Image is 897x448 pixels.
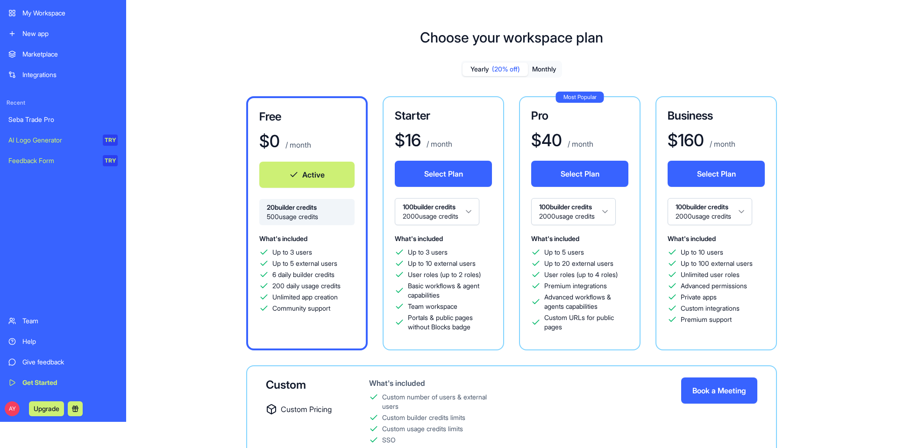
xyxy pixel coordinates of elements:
[544,259,613,268] span: Up to 20 external users
[272,270,335,279] span: 6 daily builder credits
[22,357,118,367] div: Give feedback
[22,29,118,38] div: New app
[408,248,448,257] span: Up to 3 users
[528,63,561,76] button: Monthly
[420,29,603,46] h1: Choose your workspace plan
[382,392,499,411] div: Custom number of users & external users
[5,401,20,416] span: AY
[668,131,704,149] h1: $ 160
[531,108,628,123] h3: Pro
[681,377,757,404] button: Book a Meeting
[395,131,421,149] h1: $ 16
[492,64,520,74] span: (20% off)
[3,4,123,22] a: My Workspace
[272,248,312,257] span: Up to 3 users
[544,292,628,311] span: Advanced workflows & agents capabilities
[266,377,339,392] div: Custom
[22,378,118,387] div: Get Started
[3,131,123,149] a: AI Logo GeneratorTRY
[29,404,64,413] a: Upgrade
[395,108,492,123] h3: Starter
[267,212,347,221] span: 500 usage credits
[556,92,604,103] div: Most Popular
[22,70,118,79] div: Integrations
[531,161,628,187] button: Select Plan
[3,65,123,84] a: Integrations
[259,109,355,124] h3: Free
[708,138,735,149] p: / month
[272,292,338,302] span: Unlimited app creation
[668,161,765,187] button: Select Plan
[259,162,355,188] button: Active
[382,413,465,422] div: Custom builder credits limits
[531,131,562,149] h1: $ 40
[408,270,481,279] span: User roles (up to 2 roles)
[22,8,118,18] div: My Workspace
[281,404,332,415] span: Custom Pricing
[395,161,492,187] button: Select Plan
[259,132,280,150] h1: $ 0
[22,50,118,59] div: Marketplace
[284,139,311,150] p: / month
[681,315,732,324] span: Premium support
[22,337,118,346] div: Help
[22,316,118,326] div: Team
[395,235,443,242] span: What's included
[408,281,492,300] span: Basic workflows & agent capabilities
[369,377,499,389] div: What's included
[544,270,618,279] span: User roles (up to 4 roles)
[8,135,96,145] div: AI Logo Generator
[8,115,118,124] div: Seba Trade Pro
[425,138,452,149] p: / month
[531,235,579,242] span: What's included
[3,151,123,170] a: Feedback FormTRY
[272,259,337,268] span: Up to 5 external users
[103,155,118,166] div: TRY
[382,424,463,434] div: Custom usage credits limits
[103,135,118,146] div: TRY
[681,281,747,291] span: Advanced permissions
[544,281,607,291] span: Premium integrations
[544,313,628,332] span: Custom URLs for public pages
[3,332,123,351] a: Help
[408,259,476,268] span: Up to 10 external users
[3,373,123,392] a: Get Started
[566,138,593,149] p: / month
[408,313,492,332] span: Portals & public pages without Blocks badge
[681,270,740,279] span: Unlimited user roles
[668,235,716,242] span: What's included
[3,312,123,330] a: Team
[3,99,123,107] span: Recent
[3,110,123,129] a: Seba Trade Pro
[681,248,723,257] span: Up to 10 users
[668,108,765,123] h3: Business
[3,24,123,43] a: New app
[681,304,740,313] span: Custom integrations
[259,235,307,242] span: What's included
[3,353,123,371] a: Give feedback
[681,259,753,268] span: Up to 100 external users
[272,281,341,291] span: 200 daily usage credits
[3,45,123,64] a: Marketplace
[408,302,457,311] span: Team workspace
[272,304,330,313] span: Community support
[29,401,64,416] button: Upgrade
[463,63,528,76] button: Yearly
[544,248,584,257] span: Up to 5 users
[681,292,717,302] span: Private apps
[382,435,396,445] div: SSO
[8,156,96,165] div: Feedback Form
[267,203,347,212] span: 20 builder credits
